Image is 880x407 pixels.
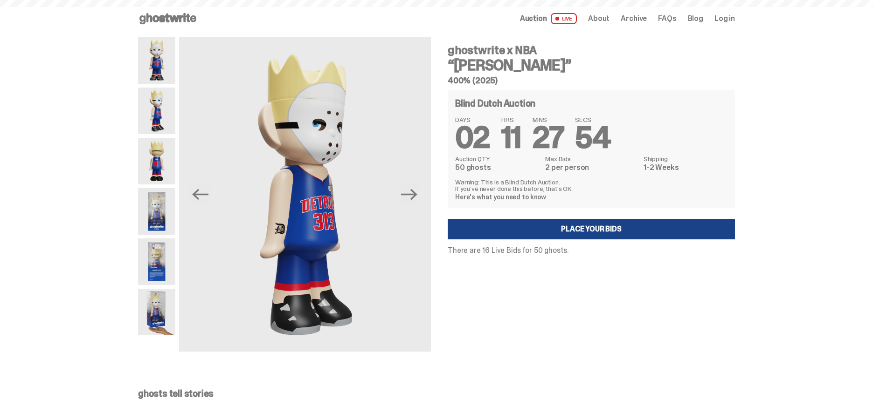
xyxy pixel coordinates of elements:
p: ghosts tell stories [138,389,735,398]
span: 27 [533,118,564,157]
a: Place your Bids [448,219,735,239]
button: Next [399,184,420,205]
dd: 50 ghosts [455,164,540,171]
img: Eminem_NBA_400_13.png [138,238,175,285]
h4: ghostwrite x NBA [448,45,735,56]
p: There are 16 Live Bids for 50 ghosts. [448,247,735,254]
button: Previous [190,184,211,205]
span: 02 [455,118,490,157]
img: Copy%20of%20Eminem_NBA_400_3.png [138,88,175,134]
dt: Max Bids [545,156,638,162]
img: Copy%20of%20Eminem_NBA_400_3.png [179,37,431,352]
dt: Shipping [644,156,728,162]
span: 54 [575,118,610,157]
span: LIVE [551,13,577,24]
a: Auction LIVE [520,13,577,24]
a: Log in [714,15,735,22]
span: MINS [533,116,564,123]
span: HRS [501,116,521,123]
a: About [588,15,610,22]
h5: 400% (2025) [448,76,735,85]
dd: 2 per person [545,164,638,171]
span: Auction [520,15,547,22]
a: Blog [688,15,703,22]
span: DAYS [455,116,490,123]
a: FAQs [658,15,676,22]
img: eminem%20scale.png [138,289,175,335]
img: Copy%20of%20Eminem_NBA_400_1.png [138,37,175,84]
img: Copy%20of%20Eminem_NBA_400_6.png [138,138,175,184]
span: SECS [575,116,610,123]
dt: Auction QTY [455,156,540,162]
p: Warning: This is a Blind Dutch Auction. If you’ve never done this before, that’s OK. [455,179,728,192]
a: Archive [621,15,647,22]
span: 11 [501,118,521,157]
h3: “[PERSON_NAME]” [448,58,735,73]
h4: Blind Dutch Auction [455,99,535,108]
dd: 1-2 Weeks [644,164,728,171]
img: Eminem_NBA_400_12.png [138,188,175,235]
a: Here's what you need to know [455,193,546,201]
